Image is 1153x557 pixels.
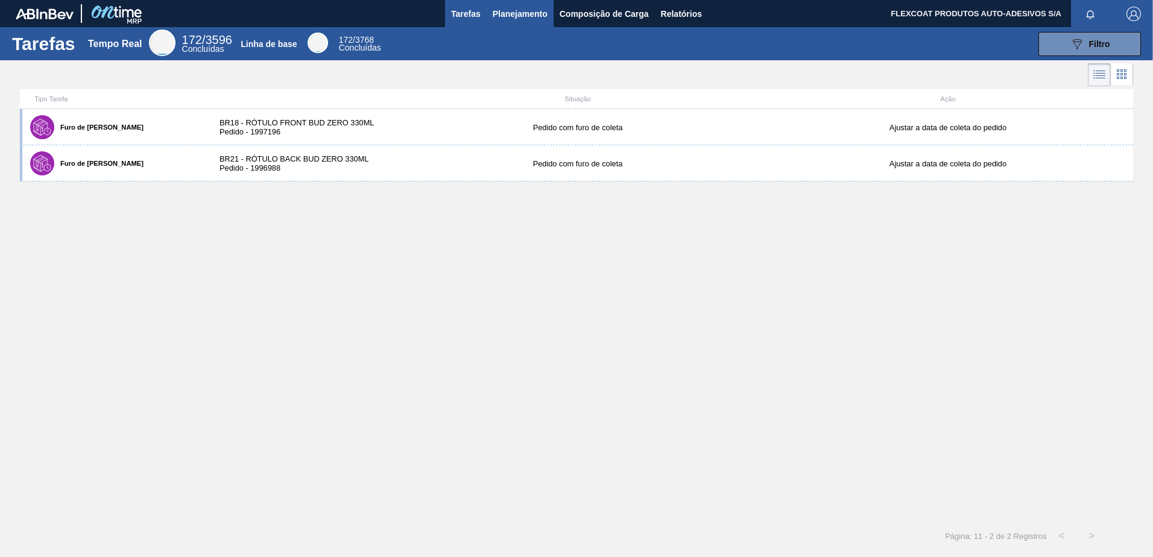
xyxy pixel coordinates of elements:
span: Concluídas [339,43,381,52]
div: Visão em Lista [1088,63,1111,86]
div: Ajustar a data de coleta do pedido [763,159,1133,168]
img: Logout [1126,7,1141,21]
div: Base Line [339,36,381,52]
div: Ação [763,95,1133,102]
span: Relatórios [661,7,702,21]
div: Linha de base [241,39,297,49]
div: Real Time [149,30,175,56]
label: Furo de [PERSON_NAME] [54,124,144,131]
font: 3596 [205,33,232,46]
button: > [1077,521,1107,551]
div: Base Line [308,33,328,53]
span: Concluídas [182,44,224,54]
div: Pedido com furo de coleta [393,123,763,132]
h1: Tarefas [12,37,75,51]
button: Notificações [1071,5,1110,22]
div: Real Time [182,35,232,53]
span: 1 - 2 de 2 Registros [978,532,1046,541]
span: Filtro [1089,39,1110,49]
span: Composição de Carga [560,7,649,21]
span: Tarefas [451,7,481,21]
div: BR21 - RÓTULO BACK BUD ZERO 330ML Pedido - 1996988 [207,154,393,172]
span: / [182,33,232,46]
span: Página: 1 [945,532,978,541]
span: 172 [182,33,202,46]
span: / [339,35,374,45]
div: Pedido com furo de coleta [393,159,763,168]
span: 172 [339,35,353,45]
button: Filtro [1038,32,1141,56]
div: Situação [393,95,763,102]
div: Ajustar a data de coleta do pedido [763,123,1133,132]
div: Visão em Cards [1111,63,1133,86]
div: BR18 - RÓTULO FRONT BUD ZERO 330ML Pedido - 1997196 [207,118,393,136]
label: Furo de [PERSON_NAME] [54,160,144,167]
font: 3768 [355,35,374,45]
img: TNhmsLtSVTkK8tSr43FrP2fwEKptu5GPRR3wAAAABJRU5ErkJggg== [16,8,74,19]
span: Planejamento [493,7,548,21]
div: Tipo Tarefa [22,95,207,102]
button: < [1047,521,1077,551]
div: Tempo Real [88,39,142,49]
